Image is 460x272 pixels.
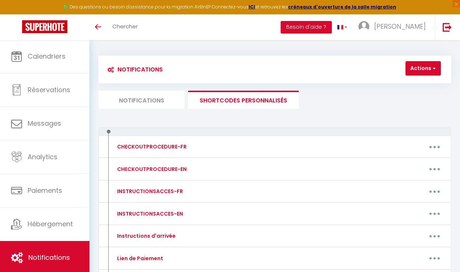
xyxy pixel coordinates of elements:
span: Hébergement [28,219,73,229]
span: [PERSON_NAME] [374,22,426,31]
span: Messages [28,119,61,128]
a: ICI [249,4,255,10]
button: Actions [405,61,441,76]
span: Réservations [28,85,70,94]
div: Instructions d'arrivée [115,232,176,240]
span: Paiements [28,186,62,195]
a: Chercher [107,14,143,40]
img: ... [358,21,369,32]
img: logout [443,22,452,32]
a: ... [PERSON_NAME] [353,14,435,40]
div: INSTRUCTIONSACCES-EN [115,210,183,218]
h3: Notifications [104,61,163,78]
li: SHORTCODES PERSONNALISÉS [188,91,299,109]
button: Besoin d'aide ? [281,21,332,34]
span: Chercher [112,22,138,30]
a: créneaux d'ouverture de la salle migration [288,4,396,10]
span: Calendriers [28,52,66,61]
div: Lien de Paiement [115,254,163,262]
div: INSTRUCTIONSACCES-FR [115,187,183,195]
div: CHECKOUTPROCEDURE-EN [115,165,187,173]
span: Notifications [28,253,70,262]
img: Super Booking [22,20,67,33]
div: CHECKOUTPROCEDURE-FR [115,143,187,151]
span: Analytics [28,152,57,161]
li: Notifications [98,91,185,109]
